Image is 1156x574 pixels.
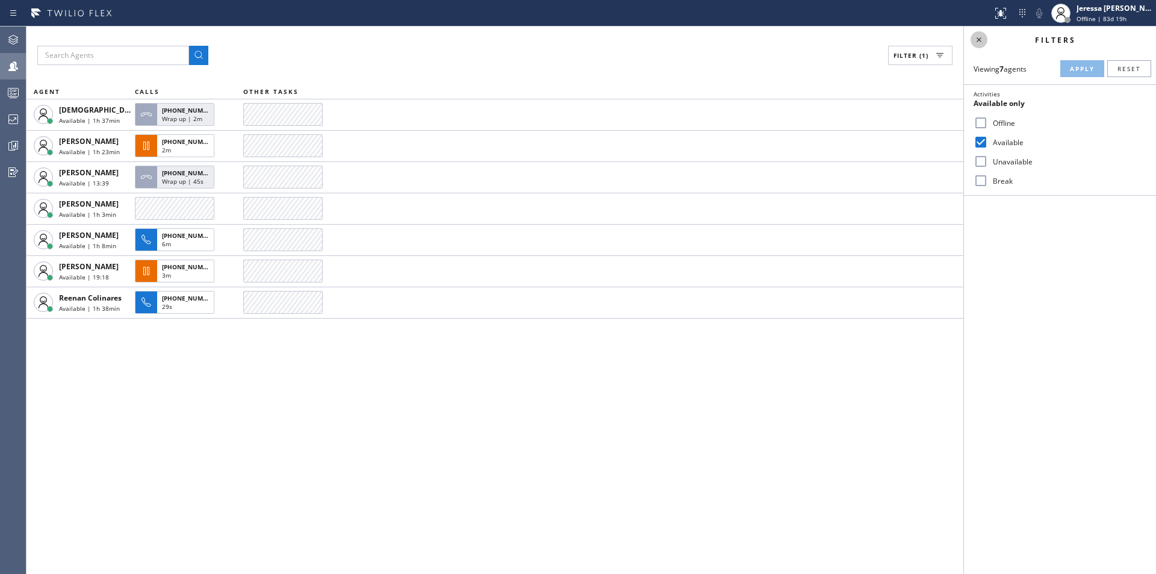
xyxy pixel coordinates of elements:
[59,179,109,187] span: Available | 13:39
[34,87,60,96] span: AGENT
[59,199,119,209] span: [PERSON_NAME]
[988,176,1146,186] label: Break
[59,167,119,178] span: [PERSON_NAME]
[1117,64,1141,73] span: Reset
[59,116,120,125] span: Available | 1h 37min
[999,64,1004,74] strong: 7
[59,293,122,303] span: Reenan Colinares
[988,118,1146,128] label: Offline
[59,242,116,250] span: Available | 1h 8min
[162,294,217,302] span: [PHONE_NUMBER]
[893,51,928,60] span: Filter (1)
[243,87,299,96] span: OTHER TASKS
[135,99,218,129] button: [PHONE_NUMBER]Wrap up | 2m
[162,137,217,146] span: [PHONE_NUMBER]
[59,273,109,281] span: Available | 19:18
[162,231,217,240] span: [PHONE_NUMBER]
[1077,3,1152,13] div: Jeressa [PERSON_NAME]
[59,304,120,313] span: Available | 1h 38min
[1035,35,1076,45] span: Filters
[1031,5,1048,22] button: Mute
[162,271,171,279] span: 3m
[59,261,119,272] span: [PERSON_NAME]
[162,263,217,271] span: [PHONE_NUMBER]
[135,287,218,317] button: [PHONE_NUMBER]29s
[135,131,218,161] button: [PHONE_NUMBER]2m
[59,105,200,115] span: [DEMOGRAPHIC_DATA][PERSON_NAME]
[974,90,1146,98] div: Activities
[162,169,217,177] span: [PHONE_NUMBER]
[135,256,218,286] button: [PHONE_NUMBER]3m
[1060,60,1104,77] button: Apply
[162,177,204,186] span: Wrap up | 45s
[37,46,189,65] input: Search Agents
[162,302,172,311] span: 29s
[162,114,202,123] span: Wrap up | 2m
[1070,64,1095,73] span: Apply
[59,148,120,156] span: Available | 1h 23min
[162,240,171,248] span: 6m
[135,87,160,96] span: CALLS
[888,46,952,65] button: Filter (1)
[1107,60,1151,77] button: Reset
[59,210,116,219] span: Available | 1h 3min
[59,136,119,146] span: [PERSON_NAME]
[162,106,217,114] span: [PHONE_NUMBER]
[162,146,171,154] span: 2m
[59,230,119,240] span: [PERSON_NAME]
[135,162,218,192] button: [PHONE_NUMBER]Wrap up | 45s
[974,64,1027,74] span: Viewing agents
[988,137,1146,148] label: Available
[988,157,1146,167] label: Unavailable
[135,225,218,255] button: [PHONE_NUMBER]6m
[1077,14,1126,23] span: Offline | 83d 19h
[974,98,1025,108] span: Available only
